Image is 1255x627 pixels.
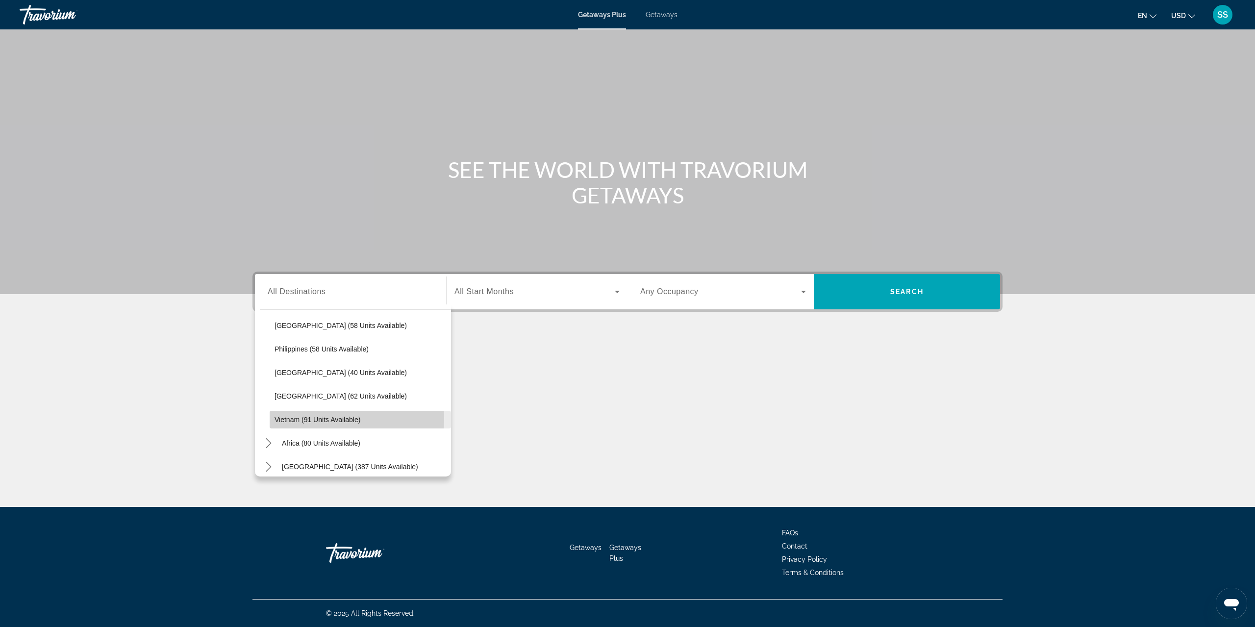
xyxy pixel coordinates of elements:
[255,304,451,477] div: Destination options
[1138,8,1156,23] button: Change language
[454,287,514,296] span: All Start Months
[640,287,699,296] span: Any Occupancy
[1210,4,1235,25] button: User Menu
[444,157,811,208] h1: SEE THE WORLD WITH TRAVORIUM GETAWAYS
[268,286,433,298] input: Select destination
[275,392,407,400] span: [GEOGRAPHIC_DATA] (62 units available)
[20,2,118,27] a: Travorium
[260,458,277,476] button: Toggle Middle East (387 units available) submenu
[270,340,451,358] button: Select destination: Philippines (58 units available)
[1217,10,1228,20] span: SS
[814,274,1000,309] button: Search
[270,364,451,381] button: Select destination: Taiwan (40 units available)
[275,322,407,329] span: [GEOGRAPHIC_DATA] (58 units available)
[782,542,807,550] a: Contact
[326,609,415,617] span: © 2025 All Rights Reserved.
[890,288,924,296] span: Search
[1171,12,1186,20] span: USD
[578,11,626,19] a: Getaways Plus
[270,317,451,334] button: Select destination: Maldives (58 units available)
[268,287,326,296] span: All Destinations
[282,439,360,447] span: Africa (80 units available)
[275,345,369,353] span: Philippines (58 units available)
[782,529,798,537] a: FAQs
[326,538,424,568] a: Go Home
[1171,8,1195,23] button: Change currency
[255,274,1000,309] div: Search widget
[646,11,678,19] a: Getaways
[275,369,407,376] span: [GEOGRAPHIC_DATA] (40 units available)
[270,387,451,405] button: Select destination: Thailand (62 units available)
[275,416,360,424] span: Vietnam (91 units available)
[570,544,602,552] a: Getaways
[1138,12,1147,20] span: en
[270,411,451,428] button: Select destination: Vietnam (91 units available)
[782,569,844,577] a: Terms & Conditions
[277,458,423,476] button: Select destination: Middle East (387 units available)
[609,544,641,562] a: Getaways Plus
[260,435,277,452] button: Toggle Africa (80 units available) submenu
[782,555,827,563] a: Privacy Policy
[1216,588,1247,619] iframe: Кнопка запуска окна обмена сообщениями
[277,434,365,452] button: Select destination: Africa (80 units available)
[282,463,418,471] span: [GEOGRAPHIC_DATA] (387 units available)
